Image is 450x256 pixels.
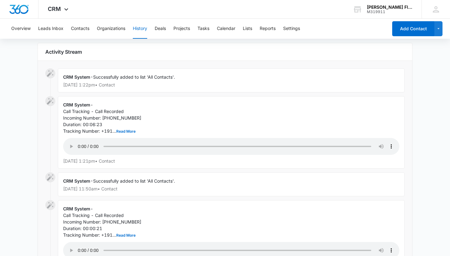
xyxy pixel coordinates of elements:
[63,213,141,238] span: Call Tracking - Call Recorded Incoming Number: [PHONE_NUMBER] Duration: 00:00:21 Tracking Number:...
[217,19,235,39] button: Calendar
[38,19,63,39] button: Leads Inbox
[173,19,190,39] button: Projects
[58,68,405,92] div: -
[93,178,175,184] span: Successfully added to list 'All Contacts'.
[63,159,399,163] p: [DATE] 1:21pm • Contact
[283,19,300,39] button: Settings
[116,130,136,133] button: Read More
[63,74,90,80] span: CRM System
[58,172,405,196] div: -
[63,109,141,134] span: Call Tracking - Call Recorded Incoming Number: [PHONE_NUMBER] Duration: 00:06:23 Tracking Number:...
[63,178,90,184] span: CRM System
[133,19,147,39] button: History
[63,138,399,155] audio: Your browser does not support the audio tag.
[63,83,399,87] p: [DATE] 1:22pm • Contact
[116,234,136,237] button: Read More
[45,48,405,56] h6: Activity Stream
[155,19,166,39] button: Deals
[48,6,61,12] span: CRM
[97,19,125,39] button: Organizations
[367,10,412,14] div: account id
[11,19,31,39] button: Overview
[197,19,209,39] button: Tasks
[63,187,399,191] p: [DATE] 11:50am • Contact
[392,21,434,36] button: Add Contact
[71,19,89,39] button: Contacts
[367,5,412,10] div: account name
[63,102,90,107] span: CRM System
[93,74,175,80] span: Successfully added to list 'All Contacts'.
[260,19,276,39] button: Reports
[63,206,90,211] span: CRM System
[243,19,252,39] button: Lists
[58,96,405,169] div: -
